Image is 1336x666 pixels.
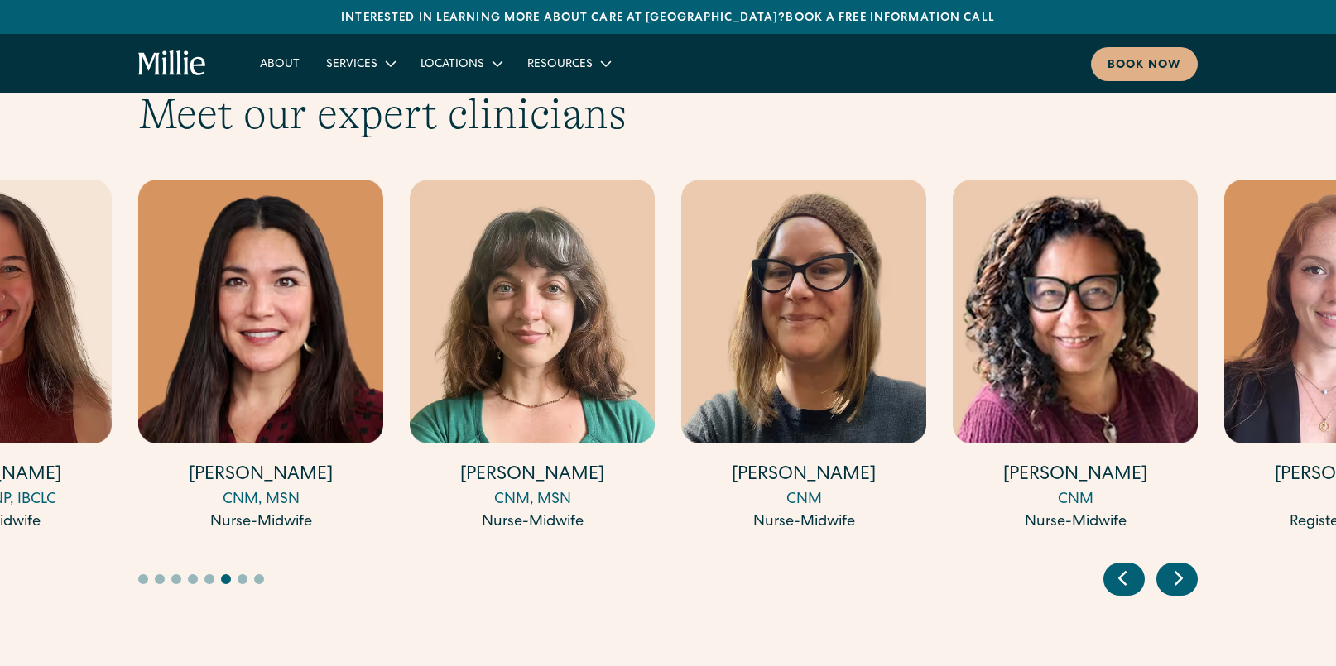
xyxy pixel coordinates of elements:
div: Locations [407,50,514,77]
a: About [247,50,313,77]
div: Previous slide [1103,563,1145,596]
a: [PERSON_NAME]CNM, MSNNurse-Midwife [410,180,655,534]
a: Book a free information call [786,12,994,24]
h4: [PERSON_NAME] [681,463,926,489]
h4: [PERSON_NAME] [953,463,1198,489]
button: Go to slide 8 [254,574,264,584]
div: Next slide [1156,563,1198,596]
div: 14 / 17 [953,180,1198,536]
div: CNM [953,489,1198,511]
a: [PERSON_NAME]CNMNurse-Midwife [681,180,926,534]
a: Book now [1091,47,1198,81]
a: home [138,50,207,77]
div: 12 / 17 [410,180,655,536]
div: CNM, MSN [410,489,655,511]
div: CNM [681,489,926,511]
h2: Meet our expert clinicians [138,89,1198,140]
div: Book now [1108,57,1181,74]
div: Nurse-Midwife [953,511,1198,534]
button: Go to slide 5 [204,574,214,584]
button: Go to slide 6 [221,574,231,584]
div: 13 / 17 [681,180,926,536]
div: Locations [421,56,484,74]
div: Nurse-Midwife [138,511,383,534]
div: CNM, MSN [138,489,383,511]
div: Services [313,50,407,77]
button: Go to slide 7 [238,574,247,584]
button: Go to slide 4 [188,574,198,584]
a: [PERSON_NAME]CNM, MSNNurse-Midwife [138,180,383,534]
div: Services [326,56,377,74]
div: 11 / 17 [138,180,383,536]
h4: [PERSON_NAME] [138,463,383,489]
a: [PERSON_NAME]CNMNurse-Midwife [953,180,1198,534]
div: Nurse-Midwife [410,511,655,534]
div: Resources [527,56,593,74]
div: Resources [514,50,622,77]
button: Go to slide 1 [138,574,148,584]
button: Go to slide 2 [155,574,165,584]
div: Nurse-Midwife [681,511,926,534]
h4: [PERSON_NAME] [410,463,655,489]
button: Go to slide 3 [171,574,181,584]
